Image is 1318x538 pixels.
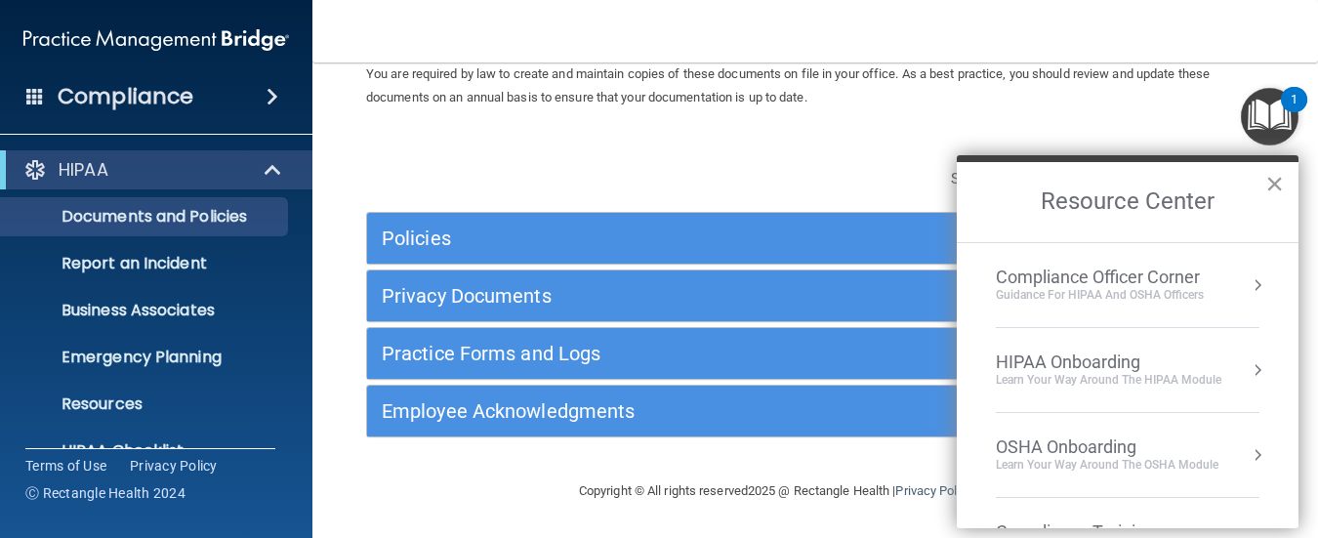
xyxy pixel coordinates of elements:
[1241,88,1298,145] button: Open Resource Center, 1 new notification
[13,348,279,367] p: Emergency Planning
[130,456,218,476] a: Privacy Policy
[951,170,1081,187] span: Search Documents:
[1265,168,1284,199] button: Close
[59,158,108,182] p: HIPAA
[382,395,1249,427] a: Employee Acknowledgments
[366,66,1210,104] span: You are required by law to create and maintain copies of these documents on file in your office. ...
[23,21,289,60] img: PMB logo
[382,228,1025,249] h5: Policies
[1291,100,1297,125] div: 1
[996,457,1218,474] div: Learn your way around the OSHA module
[382,223,1249,254] a: Policies
[996,352,1221,373] div: HIPAA Onboarding
[957,162,1298,242] h2: Resource Center
[382,280,1249,311] a: Privacy Documents
[13,441,279,461] p: HIPAA Checklist
[459,460,1172,522] div: Copyright © All rights reserved 2025 @ Rectangle Health | |
[996,287,1204,304] div: Guidance for HIPAA and OSHA Officers
[382,338,1249,369] a: Practice Forms and Logs
[13,394,279,414] p: Resources
[996,372,1221,389] div: Learn Your Way around the HIPAA module
[382,400,1025,422] h5: Employee Acknowledgments
[895,483,972,498] a: Privacy Policy
[382,285,1025,307] h5: Privacy Documents
[996,267,1204,288] div: Compliance Officer Corner
[13,207,279,227] p: Documents and Policies
[13,254,279,273] p: Report an Incident
[957,155,1298,528] div: Resource Center
[58,83,193,110] h4: Compliance
[25,456,106,476] a: Terms of Use
[382,343,1025,364] h5: Practice Forms and Logs
[996,436,1218,458] div: OSHA Onboarding
[25,483,185,503] span: Ⓒ Rectangle Health 2024
[23,158,283,182] a: HIPAA
[13,301,279,320] p: Business Associates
